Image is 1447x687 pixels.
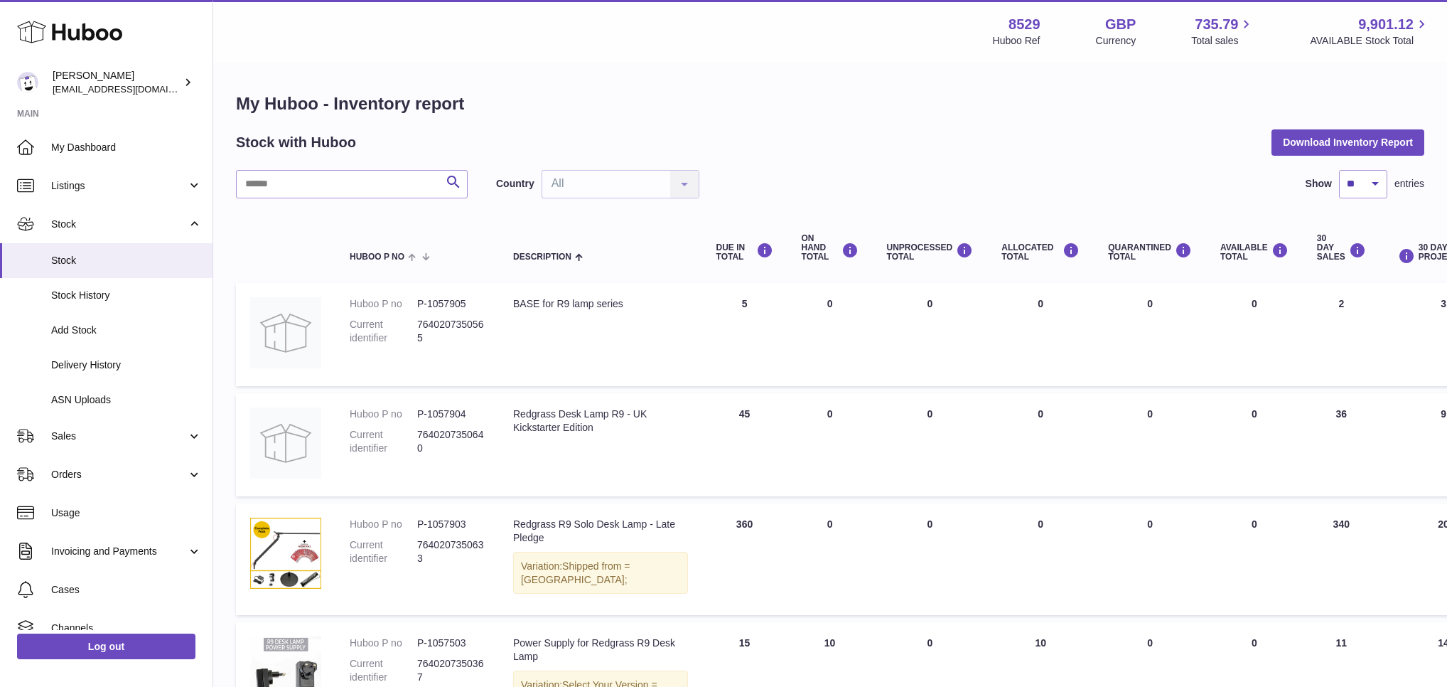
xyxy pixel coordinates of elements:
strong: 8529 [1008,15,1040,34]
span: AVAILABLE Stock Total [1310,34,1430,48]
label: Country [496,177,534,191]
img: product image [250,408,321,479]
dd: P-1057904 [417,408,485,421]
span: 0 [1147,637,1153,649]
span: 0 [1147,518,1153,530]
div: DUE IN TOTAL [716,243,773,262]
td: 0 [987,393,1094,496]
span: Add Stock [51,324,202,337]
h2: Stock with Huboo [236,133,356,152]
dd: P-1057903 [417,518,485,531]
td: 0 [987,504,1094,616]
span: Usage [51,506,202,520]
span: Orders [51,468,187,481]
div: [PERSON_NAME] [53,69,181,96]
img: product image [250,518,321,589]
td: 45 [702,393,787,496]
dd: P-1057503 [417,637,485,650]
dt: Current identifier [350,538,417,565]
td: 0 [873,504,988,616]
td: 0 [787,504,873,616]
a: 735.79 Total sales [1191,15,1254,48]
td: 0 [1206,504,1303,616]
div: ALLOCATED Total [1001,243,1080,262]
div: UNPROCESSED Total [887,243,974,262]
div: 30 DAY SALES [1317,234,1366,262]
div: QUARANTINED Total [1108,243,1192,262]
td: 0 [873,393,988,496]
span: 735.79 [1195,15,1238,34]
span: Delivery History [51,358,202,372]
span: Huboo P no [350,252,404,262]
span: Total sales [1191,34,1254,48]
h1: My Huboo - Inventory report [236,92,1424,115]
span: 9,901.12 [1358,15,1414,34]
td: 2 [1303,283,1380,386]
td: 0 [787,283,873,386]
span: entries [1394,177,1424,191]
span: 0 [1147,408,1153,420]
td: 0 [1206,283,1303,386]
span: Stock [51,218,187,231]
dd: 7640207350367 [417,657,485,684]
dd: 7640207350565 [417,318,485,345]
span: Listings [51,179,187,193]
img: admin@redgrass.ch [17,72,38,93]
dt: Huboo P no [350,408,417,421]
span: Stock [51,254,202,267]
div: Huboo Ref [993,34,1040,48]
span: [EMAIL_ADDRESS][DOMAIN_NAME] [53,83,209,95]
dd: 7640207350633 [417,538,485,565]
span: Channels [51,622,202,635]
label: Show [1306,177,1332,191]
button: Download Inventory Report [1271,129,1424,155]
div: ON HAND Total [802,234,859,262]
dt: Current identifier [350,657,417,684]
dt: Current identifier [350,428,417,455]
td: 0 [1206,393,1303,496]
span: My Dashboard [51,141,202,154]
div: Redgrass R9 Solo Desk Lamp - Late Pledge [513,518,688,545]
td: 360 [702,504,787,616]
div: Variation: [513,552,688,595]
a: 9,901.12 AVAILABLE Stock Total [1310,15,1430,48]
td: 0 [787,393,873,496]
strong: GBP [1105,15,1136,34]
td: 5 [702,283,787,386]
span: Sales [51,430,187,443]
dd: 7640207350640 [417,428,485,455]
dd: P-1057905 [417,297,485,311]
span: Shipped from = [GEOGRAPHIC_DATA]; [521,560,630,585]
div: Currency [1096,34,1136,48]
a: Log out [17,634,195,659]
dt: Huboo P no [350,297,417,311]
td: 36 [1303,393,1380,496]
td: 0 [873,283,988,386]
div: Power Supply for Redgrass R9 Desk Lamp [513,637,688,664]
td: 0 [987,283,1094,386]
dt: Huboo P no [350,637,417,650]
img: product image [250,297,321,368]
span: Invoicing and Payments [51,545,187,558]
dt: Huboo P no [350,518,417,531]
td: 340 [1303,504,1380,616]
dt: Current identifier [350,318,417,345]
span: 0 [1147,298,1153,309]
span: Description [513,252,571,262]
div: BASE for R9 lamp series [513,297,688,311]
span: ASN Uploads [51,393,202,407]
div: Redgrass Desk Lamp R9 - UK Kickstarter Edition [513,408,688,435]
span: Cases [51,583,202,597]
div: AVAILABLE Total [1220,243,1289,262]
span: Stock History [51,289,202,302]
